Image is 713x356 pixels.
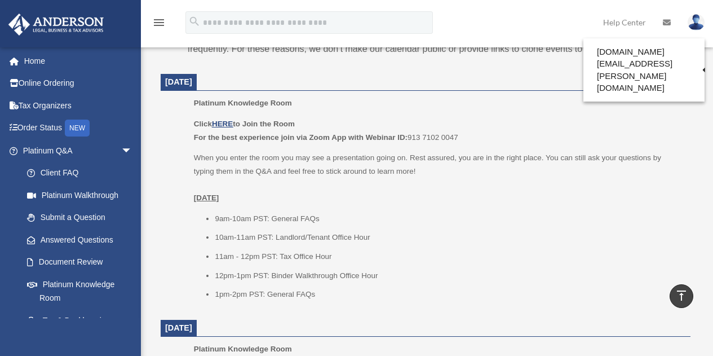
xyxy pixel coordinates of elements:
li: 11am - 12pm PST: Tax Office Hour [215,250,683,263]
p: 913 7102 0047 [194,117,683,144]
li: 1pm-2pm PST: General FAQs [215,288,683,301]
a: HERE [212,120,233,128]
a: Tax Organizers [8,94,149,117]
a: Client FAQ [16,162,149,184]
i: vertical_align_top [675,289,688,302]
span: [DATE] [165,323,192,332]
span: Platinum Knowledge Room [194,99,292,107]
img: Anderson Advisors Platinum Portal [5,14,107,36]
span: [DATE] [165,77,192,86]
span: arrow_drop_down [121,139,144,162]
a: Tax & Bookkeeping Packages [16,309,149,345]
b: Click to Join the Room [194,120,295,128]
i: search [188,15,201,28]
a: Platinum Knowledge Room [16,273,144,309]
li: 12pm-1pm PST: Binder Walkthrough Office Hour [215,269,683,283]
span: Platinum Knowledge Room [194,345,292,353]
a: vertical_align_top [670,284,693,308]
i: menu [152,16,166,29]
a: Order StatusNEW [8,117,149,140]
a: Platinum Q&Aarrow_drop_down [8,139,149,162]
p: When you enter the room you may see a presentation going on. Rest assured, you are in the right p... [194,151,683,204]
b: For the best experience join via Zoom App with Webinar ID: [194,133,408,142]
a: Document Review [16,251,149,274]
a: Submit a Question [16,206,149,229]
a: Online Ordering [8,72,149,95]
a: Home [8,50,149,72]
a: Platinum Walkthrough [16,184,149,206]
li: 9am-10am PST: General FAQs [215,212,683,226]
a: [DOMAIN_NAME][EMAIL_ADDRESS][PERSON_NAME][DOMAIN_NAME] [583,41,705,99]
img: User Pic [688,14,705,30]
u: [DATE] [194,194,219,202]
a: menu [152,20,166,29]
li: 10am-11am PST: Landlord/Tenant Office Hour [215,231,683,244]
a: Answered Questions [16,228,149,251]
div: NEW [65,120,90,137]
